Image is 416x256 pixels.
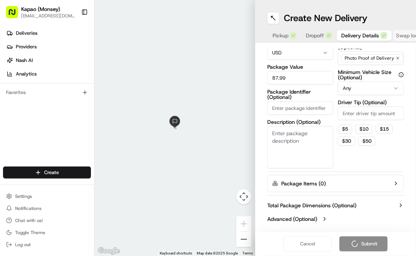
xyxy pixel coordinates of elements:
a: Providers [3,41,94,53]
span: Pylon [75,128,91,134]
button: Create [3,167,91,179]
label: Package Value [267,64,333,69]
a: 📗Knowledge Base [5,107,61,120]
button: Package Items (0) [267,175,404,192]
button: Chat with us! [3,215,91,226]
span: Nash AI [16,57,33,64]
label: Package Items ( 0 ) [281,180,326,187]
button: Start new chat [128,75,137,84]
input: Enter driver tip amount [338,106,404,120]
div: 💻 [64,111,70,117]
button: $30 [338,137,355,146]
label: Description (Optional) [267,119,333,125]
span: Map data ©2025 Google [197,251,238,255]
div: Start new chat [26,72,124,80]
label: Driver Tip (Optional) [338,100,404,105]
button: $5 [338,125,352,134]
button: Photo Proof of Delivery [338,51,404,65]
span: Analytics [16,71,37,77]
button: Log out [3,239,91,250]
span: Log out [15,242,31,248]
span: Chat with us! [15,217,43,224]
img: 1736555255976-a54dd68f-1ca7-489b-9aae-adbdc363a1c4 [8,72,21,86]
label: Package Identifier (Optional) [267,89,333,100]
button: [EMAIL_ADDRESS][DOMAIN_NAME] [21,13,75,19]
img: Google [96,246,121,256]
button: Kapao (Monsey) [21,5,60,13]
h1: Create New Delivery [284,12,367,24]
button: Zoom in [236,216,251,231]
button: Zoom out [236,232,251,247]
label: Total Package Dimensions (Optional) [267,202,356,209]
label: Advanced (Optional) [267,215,317,223]
a: Analytics [3,68,94,80]
a: Terms [242,251,253,255]
span: API Documentation [71,110,121,117]
a: 💻API Documentation [61,107,124,120]
button: Keyboard shortcuts [160,251,192,256]
button: Map camera controls [236,189,251,204]
button: Notifications [3,203,91,214]
input: Enter package value [267,71,333,85]
label: Minimum Vehicle Size (Optional) [338,69,404,80]
img: Nash [8,8,23,23]
span: Toggle Theme [15,230,45,236]
div: 📗 [8,111,14,117]
button: Kapao (Monsey)[EMAIL_ADDRESS][DOMAIN_NAME] [3,3,78,21]
span: Dropoff [306,32,324,39]
button: Total Package Dimensions (Optional) [267,202,404,209]
span: Pickup [273,32,288,39]
label: Package Requirements (Optional) [338,39,404,50]
span: Delivery Details [341,32,379,39]
span: Deliveries [16,30,37,37]
input: Enter package identifier [267,101,333,115]
button: Toggle Theme [3,227,91,238]
div: We're available if you need us! [26,80,96,86]
button: $50 [358,137,376,146]
div: Favorites [3,86,91,99]
button: $10 [355,125,373,134]
button: $15 [376,125,393,134]
a: Deliveries [3,27,94,39]
button: Advanced (Optional) [267,215,404,223]
button: Settings [3,191,91,202]
span: Create [44,169,59,176]
span: Settings [15,193,32,199]
a: Powered byPylon [53,128,91,134]
button: Minimum Vehicle Size (Optional) [399,72,404,77]
span: Providers [16,43,37,50]
a: Open this area in Google Maps (opens a new window) [96,246,121,256]
span: Photo Proof of Delivery [345,55,394,61]
a: Nash AI [3,54,94,66]
span: Notifications [15,205,42,211]
p: Welcome 👋 [8,31,137,43]
span: Knowledge Base [15,110,58,117]
input: Clear [20,49,125,57]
